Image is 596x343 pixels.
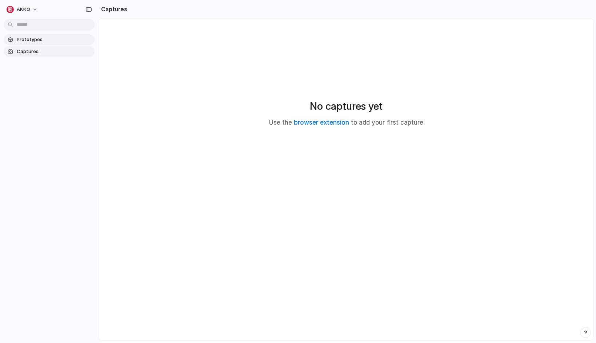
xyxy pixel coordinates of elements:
a: browser extension [294,119,349,126]
p: Use the to add your first capture [269,118,423,128]
button: AKKO [4,4,41,15]
span: Captures [17,48,92,55]
span: Prototypes [17,36,92,43]
h2: Captures [98,5,127,13]
a: Captures [4,46,95,57]
h2: No captures yet [310,98,383,114]
span: AKKO [17,6,30,13]
a: Prototypes [4,34,95,45]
